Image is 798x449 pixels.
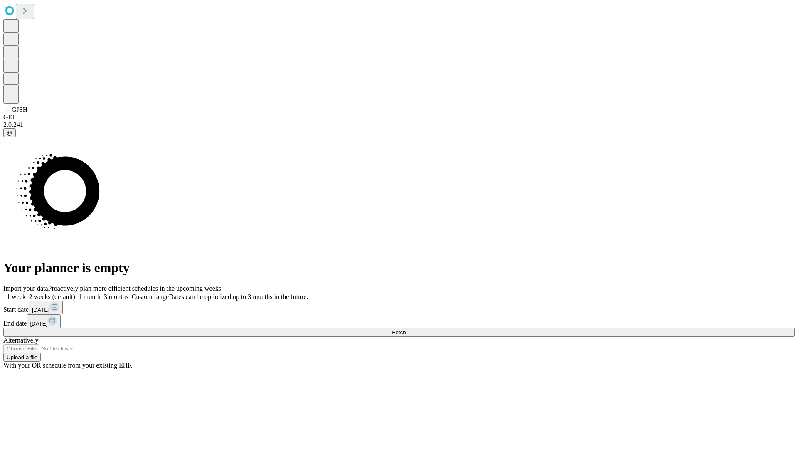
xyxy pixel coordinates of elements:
span: With your OR schedule from your existing EHR [3,362,132,369]
span: Proactively plan more efficient schedules in the upcoming weeks. [48,285,223,292]
span: Dates can be optimized up to 3 months in the future. [169,293,308,300]
button: Fetch [3,328,795,337]
span: Custom range [132,293,169,300]
div: 2.0.241 [3,121,795,128]
button: @ [3,128,16,137]
div: End date [3,314,795,328]
span: [DATE] [30,321,47,327]
span: 1 month [79,293,101,300]
span: [DATE] [32,307,49,313]
span: 3 months [104,293,128,300]
div: Start date [3,301,795,314]
button: [DATE] [27,314,61,328]
button: [DATE] [29,301,63,314]
span: Fetch [392,329,406,336]
h1: Your planner is empty [3,260,795,276]
button: Upload a file [3,353,41,362]
span: @ [7,130,12,136]
span: Import your data [3,285,48,292]
span: Alternatively [3,337,38,344]
span: 1 week [7,293,26,300]
span: GJSH [12,106,27,113]
div: GEI [3,113,795,121]
span: 2 weeks (default) [29,293,75,300]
